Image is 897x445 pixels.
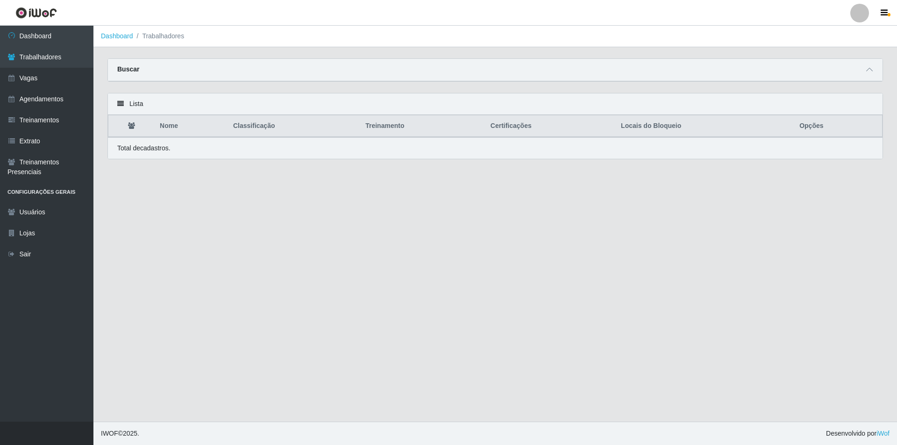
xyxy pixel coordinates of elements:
[117,65,139,73] strong: Buscar
[108,93,883,115] div: Lista
[485,115,615,137] th: Certificações
[826,429,890,438] span: Desenvolvido por
[615,115,794,137] th: Locais do Bloqueio
[876,430,890,437] a: iWof
[794,115,882,137] th: Opções
[228,115,360,137] th: Classificação
[101,430,118,437] span: IWOF
[133,31,185,41] li: Trabalhadores
[93,26,897,47] nav: breadcrumb
[117,143,171,153] p: Total de cadastros.
[101,429,139,438] span: © 2025 .
[360,115,485,137] th: Treinamento
[15,7,57,19] img: CoreUI Logo
[101,32,133,40] a: Dashboard
[154,115,228,137] th: Nome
